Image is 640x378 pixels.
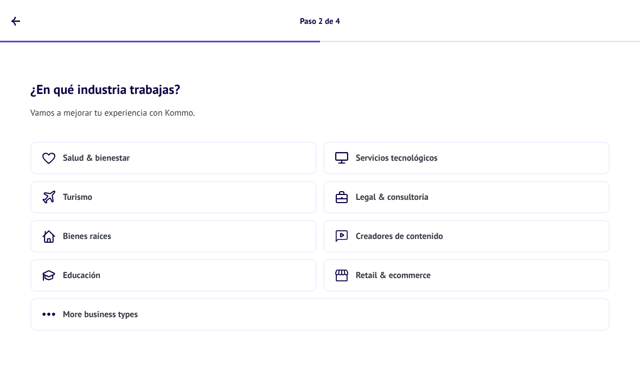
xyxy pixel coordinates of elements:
span: Retail & ecommerce [356,270,431,281]
button: Salud & bienestar [30,142,317,174]
h2: ¿En qué industria trabajas? [9,55,631,97]
span: Creadores de contenido [356,231,443,242]
span: More business types [63,309,138,320]
button: More business types [30,298,610,331]
span: Salud & bienestar [63,153,130,163]
span: Turismo [63,192,92,203]
button: Retail & ecommerce [323,259,610,292]
span: Bienes raíces [63,231,111,242]
span: Servicios tecnológicos [356,153,438,163]
button: Legal & consultoría [323,181,610,213]
button: Turismo [30,181,317,213]
button: Educación [30,259,317,292]
button: Bienes raíces [30,220,317,253]
button: Servicios tecnológicos [323,142,610,174]
span: Educación [63,270,100,281]
span: Vamos a mejorar tu experiencia con Kommo. [30,106,195,120]
div: Paso 2 de 4 [300,16,340,27]
button: Creadores de contenido [323,220,610,253]
span: Legal & consultoría [356,192,428,203]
